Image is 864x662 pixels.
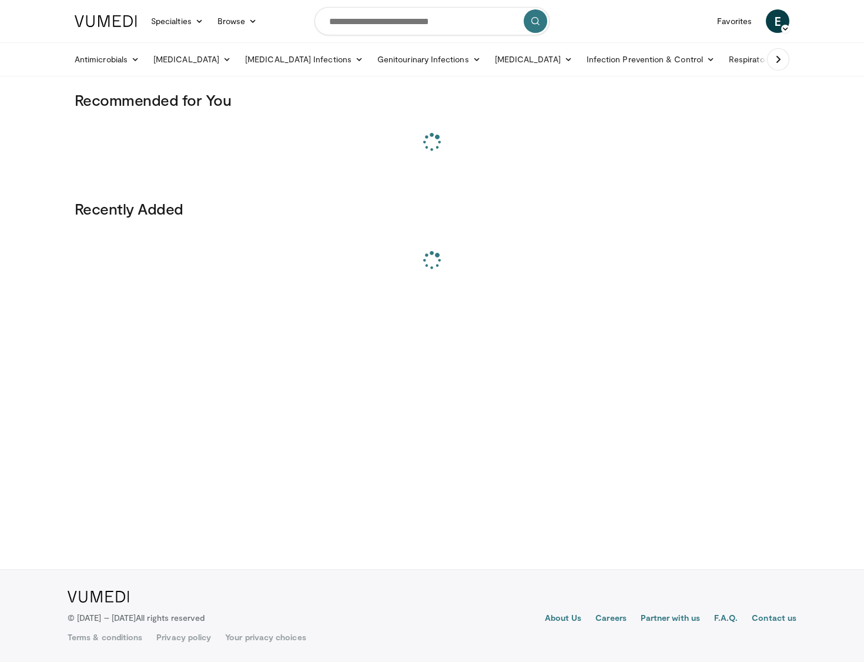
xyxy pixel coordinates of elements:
a: Favorites [710,9,759,33]
a: Privacy policy [156,631,211,643]
input: Search topics, interventions [314,7,550,35]
a: [MEDICAL_DATA] Infections [238,48,370,71]
img: VuMedi Logo [75,15,137,27]
a: Browse [210,9,264,33]
a: Partner with us [641,612,700,626]
a: Careers [595,612,627,626]
a: Respiratory Infections [722,48,831,71]
img: VuMedi Logo [68,591,129,603]
a: Your privacy choices [225,631,306,643]
a: [MEDICAL_DATA] [146,48,238,71]
a: E [766,9,789,33]
a: About Us [545,612,582,626]
a: Terms & conditions [68,631,142,643]
a: F.A.Q. [714,612,738,626]
a: Antimicrobials [68,48,146,71]
a: Specialties [144,9,210,33]
h3: Recently Added [75,199,789,218]
span: All rights reserved [136,613,205,623]
p: © [DATE] – [DATE] [68,612,205,624]
a: Contact us [752,612,796,626]
a: [MEDICAL_DATA] [488,48,580,71]
a: Infection Prevention & Control [580,48,722,71]
h3: Recommended for You [75,91,789,109]
a: Genitourinary Infections [370,48,488,71]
